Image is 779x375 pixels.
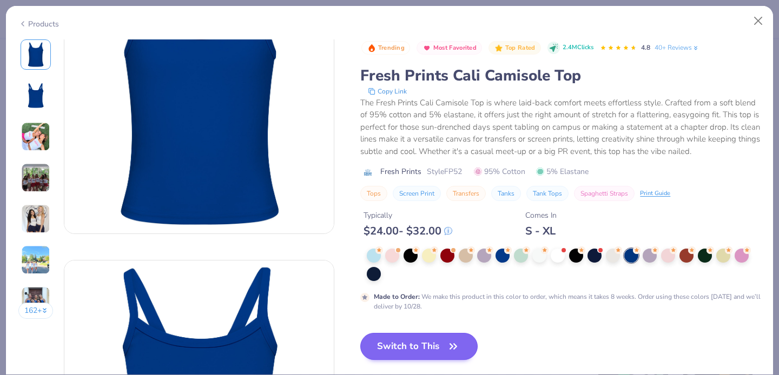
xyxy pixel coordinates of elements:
button: Badge Button [417,41,482,55]
div: Fresh Prints Cali Camisole Top [360,65,761,86]
button: 162+ [18,303,54,319]
div: $ 24.00 - $ 32.00 [364,224,452,238]
img: User generated content [21,286,50,316]
button: copy to clipboard [365,86,410,97]
button: Spaghetti Straps [574,186,635,201]
button: Tank Tops [526,186,569,201]
span: Style FP52 [427,166,462,177]
span: Top Rated [505,45,536,51]
button: Tops [360,186,387,201]
img: Back [23,83,49,109]
button: Screen Print [393,186,441,201]
img: Trending sort [367,44,376,52]
div: Comes In [525,210,557,221]
button: Badge Button [361,41,410,55]
a: 40+ Reviews [655,43,699,52]
button: Close [748,11,769,31]
div: 4.8 Stars [600,39,637,57]
span: Fresh Prints [380,166,421,177]
button: Tanks [491,186,521,201]
img: User generated content [21,245,50,274]
img: Most Favorited sort [422,44,431,52]
span: Trending [378,45,405,51]
div: We make this product in this color to order, which means it takes 8 weeks. Order using these colo... [374,292,761,311]
span: 5% Elastane [536,166,589,177]
span: 95% Cotton [474,166,525,177]
span: 4.8 [641,43,650,52]
div: The Fresh Prints Cali Camisole Top is where laid-back comfort meets effortless style. Crafted fro... [360,97,761,158]
img: User generated content [21,122,50,151]
span: Most Favorited [433,45,477,51]
img: brand logo [360,168,375,177]
img: Top Rated sort [494,44,503,52]
img: User generated content [21,204,50,233]
span: 2.4M Clicks [563,43,593,52]
div: Print Guide [640,189,670,198]
img: User generated content [21,163,50,192]
div: S - XL [525,224,557,238]
button: Transfers [446,186,486,201]
button: Switch to This [360,333,478,360]
div: Products [18,18,59,30]
div: Typically [364,210,452,221]
img: Front [23,42,49,68]
strong: Made to Order : [374,292,420,301]
button: Badge Button [488,41,540,55]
